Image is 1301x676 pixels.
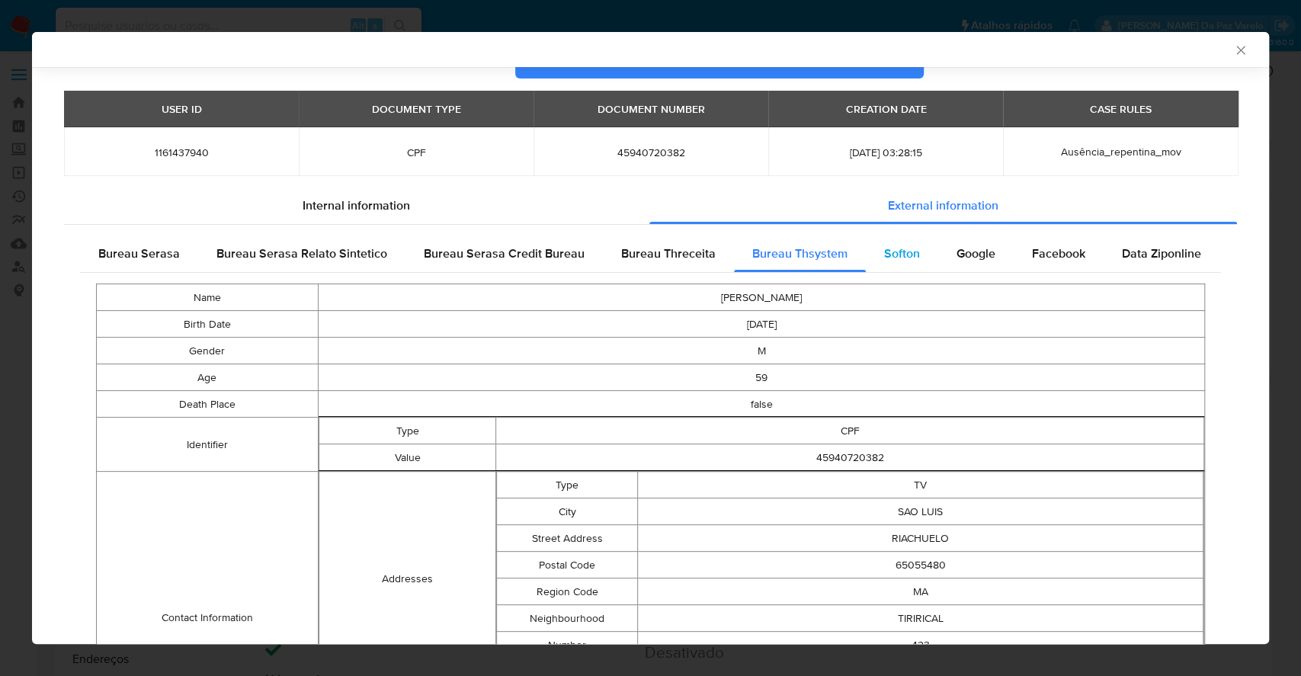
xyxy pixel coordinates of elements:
div: Detailed external info [80,235,1221,272]
td: RIACHUELO [638,525,1203,552]
td: Postal Code [497,552,638,578]
span: 1161437940 [82,146,280,159]
td: Gender [97,338,319,364]
td: [DATE] [318,311,1204,338]
h2: Case Id - 0eO2Y4kYAlydEqi06jsQgeHV [64,49,344,69]
td: Age [97,364,319,391]
td: SAO LUIS [638,498,1203,525]
span: Softon [884,245,920,262]
td: M [318,338,1204,364]
span: Facebook [1032,245,1085,262]
button: Fechar a janela [1233,43,1247,56]
div: USER ID [152,96,211,122]
div: DOCUMENT NUMBER [588,96,714,122]
td: 45940720382 [496,444,1204,471]
span: Bureau Serasa Credit Bureau [424,245,585,262]
td: Name [97,284,319,311]
td: 65055480 [638,552,1203,578]
td: Neighbourhood [497,605,638,632]
td: Region Code [497,578,638,605]
div: CASE RULES [1081,96,1161,122]
span: Bureau Thsystem [752,245,848,262]
span: Bureau Threceita [621,245,716,262]
span: Internal information [303,197,410,214]
td: City [497,498,638,525]
span: Bureau Serasa [98,245,180,262]
span: Google [957,245,995,262]
td: TIRIRICAL [638,605,1203,632]
td: [PERSON_NAME] [318,284,1204,311]
td: Identifier [97,418,319,472]
td: false [318,391,1204,418]
td: Death Place [97,391,319,418]
td: Street Address [497,525,638,552]
td: Type [497,472,638,498]
td: Type [319,418,495,444]
span: Bureau Serasa Relato Sintetico [216,245,387,262]
td: Value [319,444,495,471]
span: External information [888,197,998,214]
div: closure-recommendation-modal [32,32,1269,644]
span: Ausência_repentina_mov [1060,144,1181,159]
td: MA [638,578,1203,605]
span: [DATE] 03:28:15 [787,146,985,159]
td: 423 [638,632,1203,658]
span: 45940720382 [552,146,750,159]
div: Detailed info [64,187,1237,224]
span: CPF [317,146,515,159]
td: Number [497,632,638,658]
td: Birth Date [97,311,319,338]
span: Data Ziponline [1122,245,1201,262]
td: 59 [318,364,1204,391]
div: CREATION DATE [836,96,935,122]
td: TV [638,472,1203,498]
div: DOCUMENT TYPE [363,96,470,122]
td: CPF [496,418,1204,444]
